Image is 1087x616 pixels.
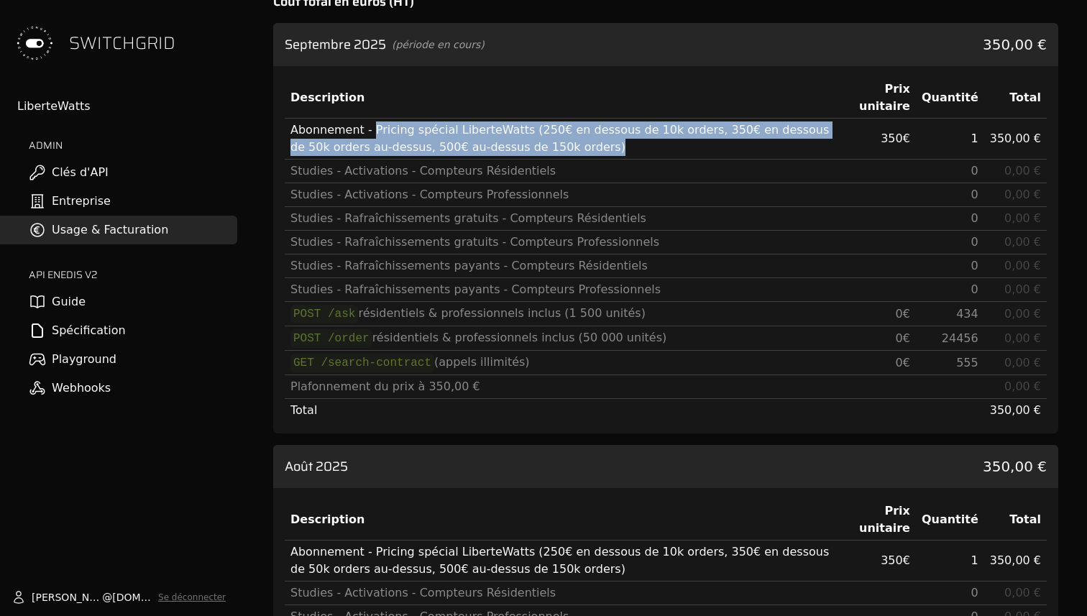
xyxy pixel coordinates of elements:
span: 0 [971,188,978,201]
span: 0 [971,259,978,272]
div: Prix unitaire [843,81,910,115]
div: Abonnement - Pricing spécial LiberteWatts (250€ en dessous de 10k orders, 350€ en dessous de 50k ... [290,121,831,156]
div: Studies - Activations - Compteurs Professionnels [290,186,831,203]
code: POST /ask [290,305,358,323]
span: SWITCHGRID [69,32,175,55]
span: 350,00 € [983,35,1047,55]
h3: Septembre 2025 [285,35,386,55]
span: 0,00 € [1004,356,1041,369]
img: Switchgrid Logo [12,20,58,66]
span: 0,00 € [1004,164,1041,178]
span: 0 [971,164,978,178]
span: (période en cours) [392,37,485,52]
div: Studies - Rafraîchissements gratuits - Compteurs Professionnels [290,234,831,251]
span: 0 € [896,307,910,321]
span: 1 [971,553,978,567]
code: GET /search-contract [290,354,434,372]
div: Plafonnement du prix à 350,00 € [290,378,831,395]
div: Quantité [922,89,978,106]
span: 350,00 € [983,456,1047,477]
span: [PERSON_NAME].vanheusden [32,590,102,604]
h2: ADMIN [29,138,237,152]
h3: Août 2025 [285,456,348,477]
span: 350,00 € [990,553,1041,567]
div: Total [990,89,1041,106]
span: 350,00 € [990,403,1041,417]
div: Prix unitaire [843,502,910,537]
span: 1 [971,132,978,145]
div: Abonnement - Pricing spécial LiberteWatts (250€ en dessous de 10k orders, 350€ en dessous de 50k ... [290,543,831,578]
span: 0 [971,211,978,225]
span: 0,00 € [1004,211,1041,225]
button: Se déconnecter [158,592,226,603]
h2: API ENEDIS v2 [29,267,237,282]
div: résidentiels & professionnels inclus (1 500 unités) [290,305,831,323]
span: [DOMAIN_NAME] [112,590,152,604]
span: 0,00 € [1004,188,1041,201]
span: 0,00 € [1004,586,1041,599]
div: LiberteWatts [17,98,237,115]
span: 0 [971,586,978,599]
span: 0 € [896,356,910,369]
span: 0,00 € [1004,282,1041,296]
span: 434 [956,307,978,321]
div: Studies - Rafraîchissements payants - Compteurs Professionnels [290,281,831,298]
span: Total [290,403,317,417]
span: 0 € [896,331,910,345]
span: 350,00 € [990,132,1041,145]
div: Studies - Activations - Compteurs Résidentiels [290,584,831,602]
div: Description [290,89,831,106]
span: 350 € [881,132,910,145]
span: 0 [971,235,978,249]
div: Studies - Rafraîchissements payants - Compteurs Résidentiels [290,257,831,275]
span: 555 [956,356,978,369]
div: résidentiels & professionnels inclus (50 000 unités) [290,329,831,347]
div: (appels illimités) [290,354,831,372]
span: 0,00 € [1004,307,1041,321]
div: Studies - Activations - Compteurs Résidentiels [290,162,831,180]
span: 0 [971,282,978,296]
span: 350 € [881,553,910,567]
div: Total [990,511,1041,528]
div: Quantité [922,511,978,528]
span: 24456 [942,331,978,345]
div: Studies - Rafraîchissements gratuits - Compteurs Résidentiels [290,210,831,227]
div: Description [290,511,831,528]
span: 0,00 € [1004,331,1041,345]
span: 0,00 € [1004,380,1041,393]
span: 0,00 € [1004,235,1041,249]
span: 0,00 € [1004,259,1041,272]
code: POST /order [290,329,372,348]
span: @ [102,590,112,604]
